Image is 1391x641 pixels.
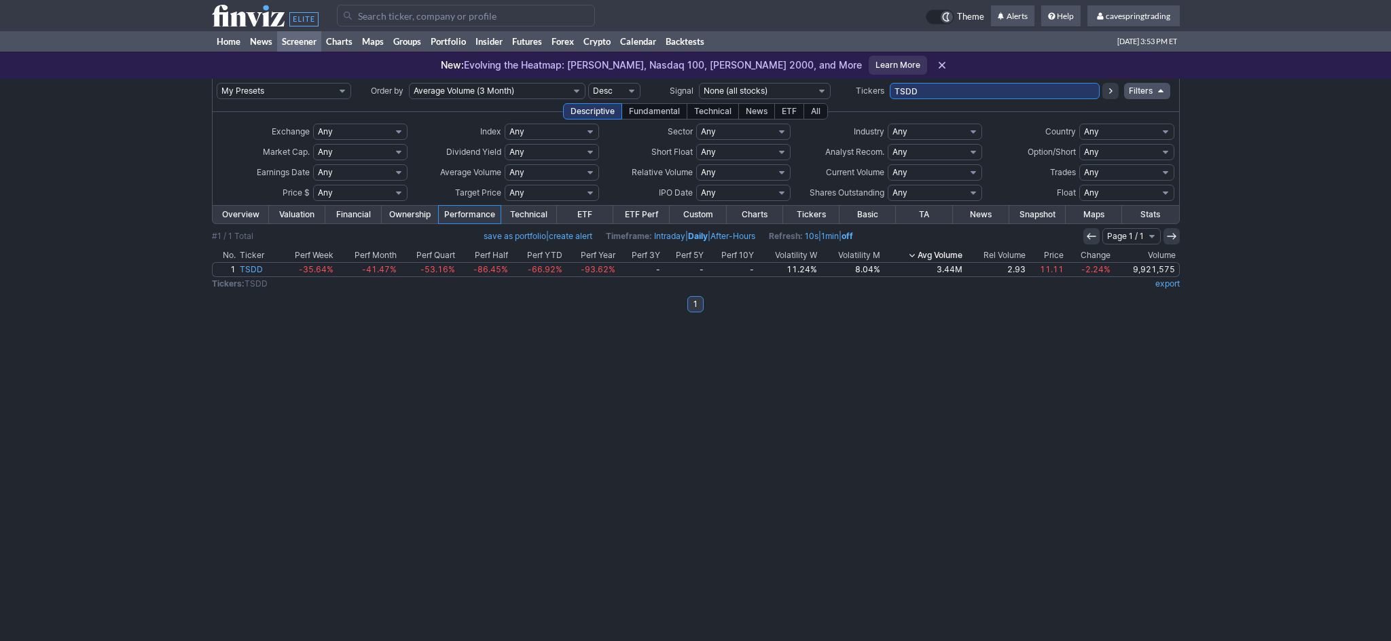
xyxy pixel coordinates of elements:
a: Charts [727,206,783,223]
th: Perf 10Y [706,249,756,262]
a: TSDD [238,263,277,276]
div: Descriptive [563,103,622,120]
a: -2.24% [1066,263,1113,276]
a: 8.04% [819,263,882,276]
a: Financial [325,206,382,223]
span: Average Volume [440,167,501,177]
span: IPO Date [659,187,693,198]
th: Volume [1113,249,1180,262]
span: Price $ [283,187,310,198]
a: News [953,206,1009,223]
a: Futures [507,31,547,52]
div: ETF [774,103,804,120]
a: -53.16% [399,263,457,276]
span: Dividend Yield [446,147,501,157]
span: -2.24% [1081,264,1110,274]
a: Tickers [783,206,839,223]
span: Option/Short [1028,147,1076,157]
th: Perf Month [336,249,399,262]
th: Perf YTD [510,249,564,262]
th: No. [212,249,238,262]
a: Technical [501,206,557,223]
span: Short Float [651,147,693,157]
a: Ownership [382,206,438,223]
span: Signal [670,86,693,96]
div: Technical [687,103,739,120]
a: - [662,263,706,276]
a: 2.93 [964,263,1028,276]
div: Fundamental [621,103,687,120]
span: -66.92% [528,264,562,274]
span: -93.62% [581,264,615,274]
a: 11.11 [1028,263,1066,276]
a: Alerts [991,5,1034,27]
span: cavespringtrading [1106,11,1170,21]
span: -53.16% [420,264,455,274]
a: TA [896,206,952,223]
a: Stats [1122,206,1178,223]
span: Analyst Recom. [825,147,884,157]
a: ETF [557,206,613,223]
th: Change [1066,249,1113,262]
span: | | [769,230,853,243]
a: Basic [839,206,896,223]
th: Perf 5Y [662,249,706,262]
span: [DATE] 3:53 PM ET [1117,31,1177,52]
a: - [706,263,756,276]
a: 10s [805,231,818,241]
a: Charts [321,31,357,52]
th: Price [1028,249,1066,262]
a: Daily [688,231,708,241]
span: Index [480,126,501,136]
b: Timeframe: [606,231,652,241]
a: Theme [926,10,984,24]
span: Earnings Date [257,167,310,177]
a: Performance [439,206,501,223]
th: Perf Year [564,249,617,262]
a: News [245,31,277,52]
a: Crypto [579,31,615,52]
b: 1 [693,296,698,312]
a: - [617,263,662,276]
a: 3.44M [882,263,964,276]
th: Rel Volume [964,249,1028,262]
p: Evolving the Heatmap: [PERSON_NAME], Nasdaq 100, [PERSON_NAME] 2000, and More [441,58,862,72]
a: -93.62% [564,263,617,276]
th: Perf Week [276,249,335,262]
span: Theme [957,10,984,24]
span: Market Cap. [263,147,310,157]
a: 9,921,575 [1113,263,1179,276]
span: Float [1057,187,1076,198]
a: Portfolio [426,31,471,52]
span: Shares Outstanding [810,187,884,198]
a: Filters [1124,83,1170,99]
span: -41.47% [362,264,397,274]
th: Volatility M [819,249,882,262]
span: -35.64% [299,264,333,274]
span: Trades [1050,167,1076,177]
input: Search [337,5,595,26]
a: Intraday [654,231,685,241]
a: ETF Perf [613,206,670,223]
span: Sector [668,126,693,136]
span: -86.45% [473,264,508,274]
span: Industry [854,126,884,136]
a: Learn More [869,56,927,75]
span: | [484,230,592,243]
span: Tickers [856,86,884,96]
a: Maps [1066,206,1122,223]
a: cavespringtrading [1087,5,1180,27]
a: Help [1041,5,1081,27]
a: After-Hours [710,231,755,241]
a: off [842,231,853,241]
b: Tickers: [212,278,245,289]
a: Snapshot [1009,206,1066,223]
span: New: [441,59,464,71]
a: Screener [277,31,321,52]
a: create alert [549,231,592,241]
div: News [738,103,775,120]
a: Overview [213,206,269,223]
a: Valuation [269,206,325,223]
th: Volatility W [756,249,819,262]
a: save as portfolio [484,231,546,241]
